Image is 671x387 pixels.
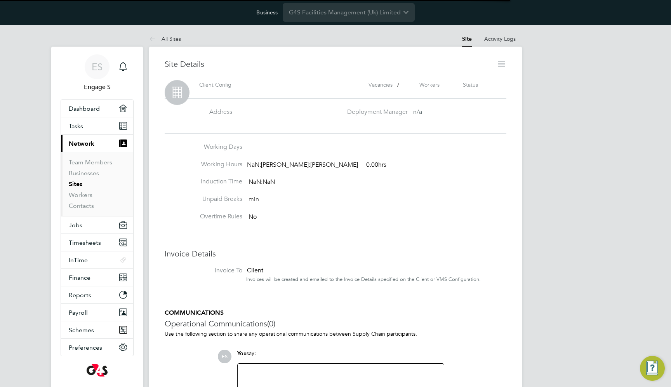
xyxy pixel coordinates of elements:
h5: COMMUNICATIONS [165,309,506,317]
span: Schemes [69,326,94,334]
span: Preferences [69,344,102,351]
button: Preferences [61,339,133,356]
span: Payroll [69,309,88,316]
label: Deployment Manager [342,108,408,116]
a: Tasks [61,117,133,134]
label: Workers [419,80,440,90]
button: Payroll [61,304,133,321]
label: Working Days [165,143,242,151]
a: Businesses [69,169,99,177]
div: Client [246,267,506,275]
span: Reports [69,291,91,299]
button: Engage Resource Center [640,356,665,381]
a: Go to home page [61,364,134,377]
a: Activity Logs [484,35,516,42]
span: InTime [69,256,88,264]
span: ES [92,62,103,72]
span: 0.00hrs [362,161,386,169]
a: Site [462,36,472,42]
a: ESEngage S [61,54,134,92]
label: Induction Time [165,178,242,186]
span: Network [69,140,94,147]
button: Timesheets [61,234,133,251]
span: Dashboard [69,105,100,112]
div: Network [61,152,133,216]
span: Timesheets [69,239,101,246]
span: n/a [413,108,422,116]
button: InTime [61,251,133,268]
span: / [397,81,399,88]
label: Client Config [199,80,231,90]
a: Contacts [69,202,94,209]
label: Unpaid Breaks [165,195,242,203]
span: No [249,213,257,221]
button: Jobs [61,216,133,234]
span: Jobs [69,221,82,229]
a: All Sites [149,35,181,42]
label: Address [189,108,232,116]
span: ES [218,350,231,363]
img: g4s-logo-retina.png [87,364,108,377]
span: Finance [69,274,90,281]
label: Status [463,80,478,90]
a: Team Members [69,159,112,166]
div: Invoices will be created and emailed to the Invoice Details specified on the Client or VMS Config... [246,276,506,283]
div: say: [237,350,444,363]
button: Schemes [61,321,133,338]
button: Reports [61,286,133,303]
h3: Operational Communications [165,319,506,329]
p: Use the following section to share any operational communications between Supply Chain participants. [165,330,506,337]
button: Network [61,135,133,152]
label: Overtime Rules [165,213,242,221]
a: Sites [69,180,82,188]
span: (0) [267,319,275,329]
span: min [249,195,259,203]
h3: Invoice Details [165,249,506,259]
label: Business [256,9,278,16]
button: Finance [61,269,133,286]
label: Invoice To [165,267,242,275]
span: NaN:NaN [249,178,275,186]
label: Vacancies [369,80,393,90]
span: You [237,350,247,357]
span: Tasks [69,122,83,130]
a: Workers [69,191,92,199]
span: Engage S [61,82,134,92]
h3: Site Details [165,59,491,69]
label: Working Hours [165,160,242,169]
div: NaN:[PERSON_NAME]:[PERSON_NAME] [247,161,386,169]
a: Dashboard [61,100,133,117]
